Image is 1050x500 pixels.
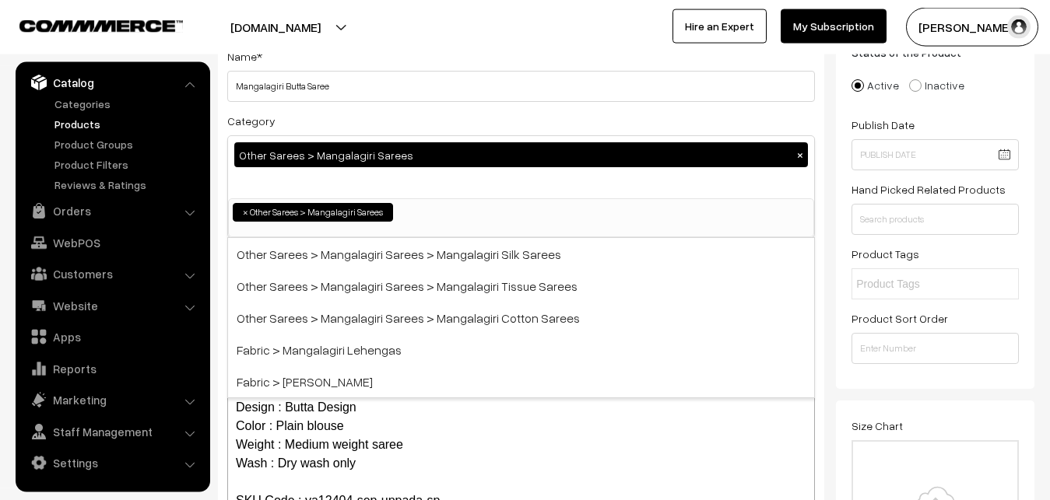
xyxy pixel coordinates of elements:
[852,181,1006,198] label: Hand Picked Related Products
[19,386,205,414] a: Marketing
[228,238,814,270] span: Other Sarees > Mangalagiri Sarees > Mangalagiri Silk Sarees
[852,310,948,327] label: Product Sort Order
[243,205,248,219] span: ×
[51,116,205,132] a: Products
[852,117,915,133] label: Publish Date
[781,9,887,44] a: My Subscription
[51,156,205,173] a: Product Filters
[19,197,205,225] a: Orders
[51,96,205,112] a: Categories
[852,246,919,262] label: Product Tags
[227,113,276,129] label: Category
[852,418,903,434] label: Size Chart
[19,418,205,446] a: Staff Management
[852,204,1019,235] input: Search products
[228,302,814,334] span: Other Sarees > Mangalagiri Sarees > Mangalagiri Cotton Sarees
[234,142,808,167] div: Other Sarees > Mangalagiri Sarees
[19,229,205,257] a: WebPOS
[852,77,899,93] label: Active
[228,365,814,397] span: Fabric > [PERSON_NAME]
[19,16,156,34] a: COMMMERCE
[19,355,205,383] a: Reports
[906,8,1038,47] button: [PERSON_NAME]
[19,292,205,320] a: Website
[909,77,964,93] label: Inactive
[19,68,205,96] a: Catalog
[227,71,815,102] input: Name
[19,323,205,351] a: Apps
[176,8,375,47] button: [DOMAIN_NAME]
[228,270,814,302] span: Other Sarees > Mangalagiri Sarees > Mangalagiri Tissue Sarees
[19,449,205,477] a: Settings
[228,334,814,365] span: Fabric > Mangalagiri Lehengas
[852,139,1019,170] input: Publish Date
[19,260,205,288] a: Customers
[19,20,183,32] img: COMMMERCE
[51,177,205,193] a: Reviews & Ratings
[1007,16,1031,39] img: user
[233,203,393,222] li: Other Sarees > Mangalagiri Sarees
[672,9,767,44] a: Hire an Expert
[793,148,807,162] button: ×
[227,48,262,65] label: Name
[856,276,992,292] input: Product Tags
[852,333,1019,364] input: Enter Number
[51,136,205,152] a: Product Groups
